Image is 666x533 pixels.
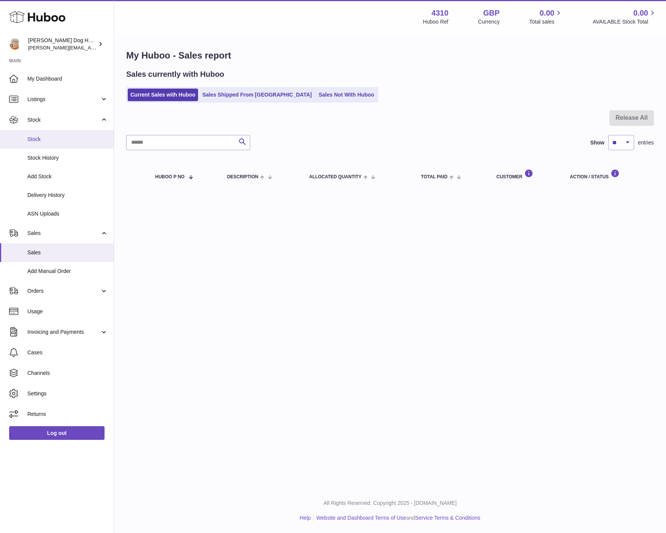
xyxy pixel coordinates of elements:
span: My Dashboard [27,75,108,82]
a: Website and Dashboard Terms of Use [316,515,406,521]
span: Add Manual Order [27,268,108,275]
span: 0.00 [633,8,648,18]
label: Show [590,139,604,146]
span: [PERSON_NAME][EMAIL_ADDRESS][DOMAIN_NAME] [28,44,152,51]
span: Settings [27,390,108,397]
span: Cases [27,349,108,356]
span: Stock [27,136,108,143]
h2: Sales currently with Huboo [126,69,224,79]
span: Description [227,174,258,179]
img: toby@hackneydoghouse.com [9,38,21,50]
h1: My Huboo - Sales report [126,49,654,62]
a: Sales Not With Huboo [316,89,377,101]
li: and [314,514,480,522]
span: 0.00 [540,8,555,18]
a: Help [300,515,311,521]
div: Currency [478,18,500,25]
span: entries [638,139,654,146]
span: ALLOCATED Quantity [309,174,362,179]
span: Delivery History [27,192,108,199]
span: Stock History [27,154,108,162]
span: Listings [27,96,100,103]
span: Add Stock [27,173,108,180]
strong: 4310 [431,8,449,18]
span: ASN Uploads [27,210,108,217]
strong: GBP [483,8,499,18]
span: Channels [27,370,108,377]
span: AVAILABLE Stock Total [593,18,657,25]
span: Sales [27,230,100,237]
span: Total paid [421,174,447,179]
a: 0.00 Total sales [529,8,563,25]
span: Stock [27,116,100,124]
a: 0.00 AVAILABLE Stock Total [593,8,657,25]
span: Usage [27,308,108,315]
span: Invoicing and Payments [27,328,100,336]
a: Sales Shipped From [GEOGRAPHIC_DATA] [200,89,314,101]
span: Returns [27,411,108,418]
div: [PERSON_NAME] Dog House [28,37,97,51]
div: Action / Status [570,169,646,179]
a: Current Sales with Huboo [128,89,198,101]
span: Sales [27,249,108,256]
p: All Rights Reserved. Copyright 2025 - [DOMAIN_NAME] [120,500,660,507]
span: Orders [27,287,100,295]
span: Huboo P no [155,174,184,179]
span: Total sales [529,18,563,25]
a: Service Terms & Conditions [415,515,480,521]
a: Log out [9,426,105,440]
div: Huboo Ref [423,18,449,25]
div: Customer [496,169,555,179]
